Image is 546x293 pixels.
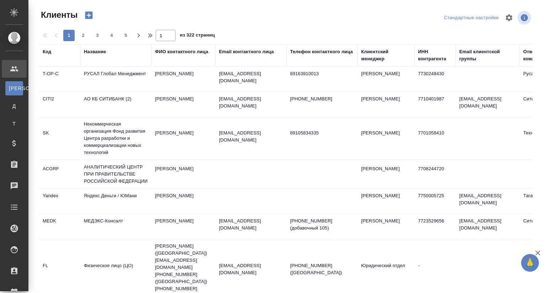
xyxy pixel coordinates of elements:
td: [PERSON_NAME] [151,126,215,151]
td: [EMAIL_ADDRESS][DOMAIN_NAME] [456,189,520,214]
span: 🙏 [524,255,536,270]
td: Юридический отдел [358,259,414,283]
td: ACGRF [39,162,80,187]
td: 7701058410 [414,126,456,151]
td: MEDK [39,214,80,239]
button: 🙏 [521,254,539,272]
div: split button [442,12,500,23]
td: [EMAIL_ADDRESS][DOMAIN_NAME] [456,214,520,239]
td: SK [39,126,80,151]
td: [EMAIL_ADDRESS][DOMAIN_NAME] [456,92,520,117]
span: Д [9,103,20,110]
div: Клиентский менеджер [361,48,411,62]
div: ИНН контрагента [418,48,452,62]
td: Некоммерческая организация Фонд развития Центра разработки и коммерциализации новых технологий [80,117,151,160]
span: Посмотреть информацию [518,11,532,24]
td: [PERSON_NAME] [151,92,215,117]
div: Название [84,48,106,55]
p: [PHONE_NUMBER] ([GEOGRAPHIC_DATA]) [290,262,354,276]
td: - [414,259,456,283]
span: [PERSON_NAME] [9,85,20,92]
span: 2 [77,32,89,39]
td: 7708244720 [414,162,456,187]
td: АО КБ СИТИБАНК (2) [80,92,151,117]
span: Т [9,120,20,127]
td: [PERSON_NAME] [151,162,215,187]
p: [PHONE_NUMBER] [290,95,354,103]
td: [PERSON_NAME] [358,67,414,92]
a: [PERSON_NAME] [5,81,23,95]
div: Телефон контактного лица [290,48,353,55]
p: [EMAIL_ADDRESS][DOMAIN_NAME] [219,129,283,144]
button: 4 [106,30,117,41]
td: Яндекс Деньги / ЮМани [80,189,151,214]
button: 2 [77,30,89,41]
td: Yandex [39,189,80,214]
div: Email контактного лица [219,48,274,55]
button: 5 [120,30,132,41]
div: ФИО контактного лица [155,48,208,55]
div: Код [43,48,51,55]
td: [PERSON_NAME] [151,67,215,92]
td: [PERSON_NAME] [358,214,414,239]
td: 7750005725 [414,189,456,214]
p: 89105834335 [290,129,354,137]
td: T-OP-C [39,67,80,92]
td: Физическое лицо (ЦО) [80,259,151,283]
span: Настроить таблицу [500,9,518,26]
td: 7723529656 [414,214,456,239]
td: 7730248430 [414,67,456,92]
td: [PERSON_NAME] [358,162,414,187]
span: 5 [120,32,132,39]
td: АНАЛИТИЧЕСКИЙ ЦЕНТР ПРИ ПРАВИТЕЛЬСТВЕ РОССИЙСКОЙ ФЕДЕРАЦИИ [80,160,151,188]
td: МЕДЭКС-Консалт [80,214,151,239]
p: [EMAIL_ADDRESS][DOMAIN_NAME] [219,70,283,84]
p: [PHONE_NUMBER] (добавочный 105) [290,217,354,232]
p: [EMAIL_ADDRESS][DOMAIN_NAME] [219,217,283,232]
p: 89163910013 [290,70,354,77]
button: Создать [80,9,97,21]
span: 3 [92,32,103,39]
span: Клиенты [39,9,77,21]
td: [PERSON_NAME] [151,189,215,214]
p: [EMAIL_ADDRESS][DOMAIN_NAME] [219,262,283,276]
td: [PERSON_NAME] [358,189,414,214]
td: РУСАЛ Глобал Менеджмент [80,67,151,92]
button: 3 [92,30,103,41]
td: CITI2 [39,92,80,117]
a: Д [5,99,23,113]
td: 7710401987 [414,92,456,117]
span: из 322 страниц [180,31,215,41]
td: FL [39,259,80,283]
div: Email клиентской группы [459,48,516,62]
td: [PERSON_NAME] [358,126,414,151]
a: Т [5,117,23,131]
span: 4 [106,32,117,39]
td: [PERSON_NAME] [151,214,215,239]
p: [EMAIL_ADDRESS][DOMAIN_NAME] [219,95,283,110]
td: [PERSON_NAME] [358,92,414,117]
